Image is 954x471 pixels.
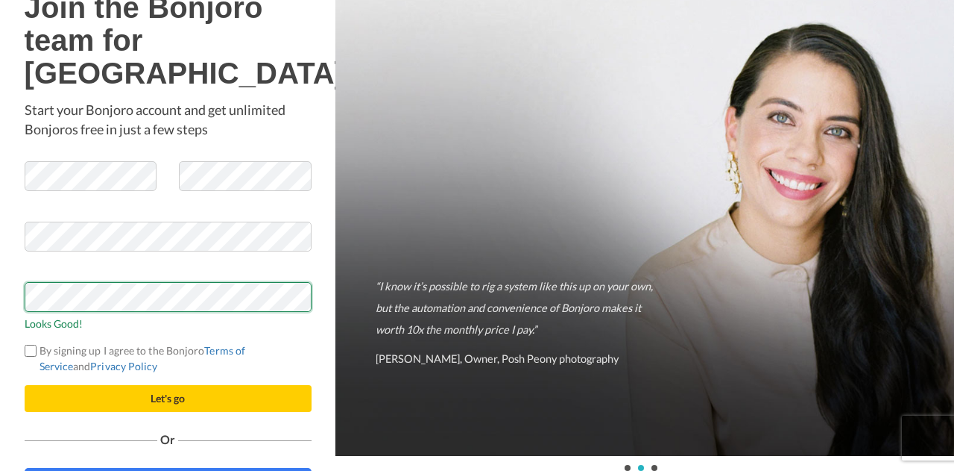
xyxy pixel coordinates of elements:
[25,385,312,412] button: Let's go
[376,275,656,340] p: “I know it’s possible to rig a system like this up on your own, but the automation and convenienc...
[90,360,157,372] a: Privacy Policy
[376,348,656,369] p: [PERSON_NAME], Owner, Posh Peony photography
[25,101,312,139] p: Start your Bonjoro account and get unlimited Bonjoros free in just a few steps
[25,316,312,331] span: Looks Good!
[25,57,345,90] b: [GEOGRAPHIC_DATA]
[157,434,178,445] span: Or
[25,345,37,357] input: By signing up I agree to the BonjoroTerms of ServiceandPrivacy Policy
[25,343,312,374] label: By signing up I agree to the Bonjoro and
